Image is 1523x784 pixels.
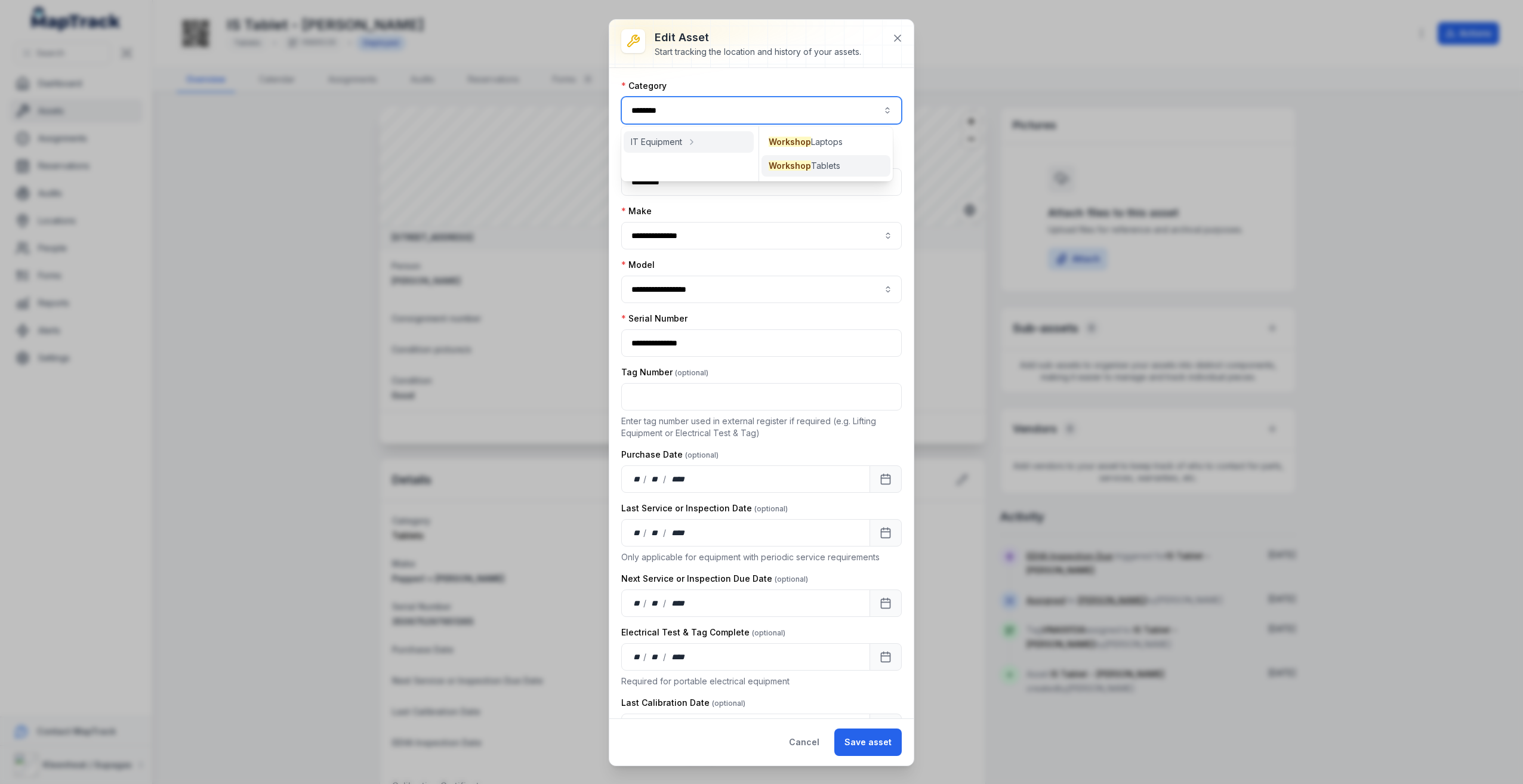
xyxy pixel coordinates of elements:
[631,651,643,663] div: day,
[870,643,902,671] button: Calendar
[621,502,788,514] label: Last Service or Inspection Date
[621,449,719,461] label: Purchase Date
[663,527,667,539] div: /
[648,597,664,609] div: month,
[769,137,811,147] span: Workshop
[643,527,648,539] div: /
[621,222,902,249] input: asset-edit:cf[8d30bdcc-ee20-45c2-b158-112416eb6043]-label
[834,729,902,756] button: Save asset
[655,46,861,58] div: Start tracking the location and history of your assets.
[655,29,861,46] h3: Edit asset
[663,651,667,663] div: /
[621,259,655,271] label: Model
[621,675,902,687] p: Required for portable electrical equipment
[621,551,902,563] p: Only applicable for equipment with periodic service requirements
[667,597,689,609] div: year,
[643,651,648,663] div: /
[870,519,902,547] button: Calendar
[667,473,689,485] div: year,
[631,597,643,609] div: day,
[621,366,708,378] label: Tag Number
[870,589,902,617] button: Calendar
[621,626,785,638] label: Electrical Test & Tag Complete
[769,160,840,172] span: Tablets
[643,473,648,485] div: /
[870,465,902,493] button: Calendar
[631,473,643,485] div: day,
[621,415,902,439] p: Enter tag number used in external register if required (e.g. Lifting Equipment or Electrical Test...
[621,276,902,303] input: asset-edit:cf[5827e389-34f9-4b46-9346-a02c2bfa3a05]-label
[663,597,667,609] div: /
[779,729,830,756] button: Cancel
[870,714,902,741] button: Calendar
[667,651,689,663] div: year,
[769,136,843,148] span: Laptops
[631,527,643,539] div: day,
[769,160,811,171] span: Workshop
[621,313,687,325] label: Serial Number
[621,697,745,709] label: Last Calibration Date
[648,473,664,485] div: month,
[648,651,664,663] div: month,
[621,573,808,585] label: Next Service or Inspection Due Date
[663,473,667,485] div: /
[643,597,648,609] div: /
[621,205,652,217] label: Make
[667,527,689,539] div: year,
[621,80,667,92] label: Category
[648,527,664,539] div: month,
[631,136,682,148] span: IT Equipment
